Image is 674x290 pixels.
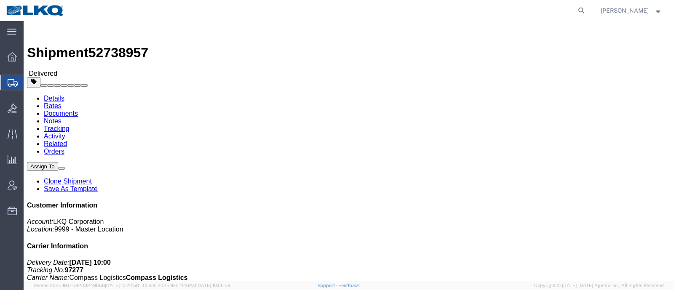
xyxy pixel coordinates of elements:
button: [PERSON_NAME] [600,5,663,16]
span: [DATE] 10:06:59 [196,283,230,288]
span: Kenneth Tatum [601,6,649,15]
img: logo [6,4,65,17]
span: Client: 2025.19.0-1f462a1 [143,283,230,288]
span: Copyright © [DATE]-[DATE] Agistix Inc., All Rights Reserved [534,282,664,289]
iframe: FS Legacy Container [24,21,674,281]
span: Server: 2025.19.0-b9208248b56 [34,283,139,288]
span: [DATE] 10:22:58 [105,283,139,288]
a: Feedback [338,283,360,288]
a: Support [318,283,339,288]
